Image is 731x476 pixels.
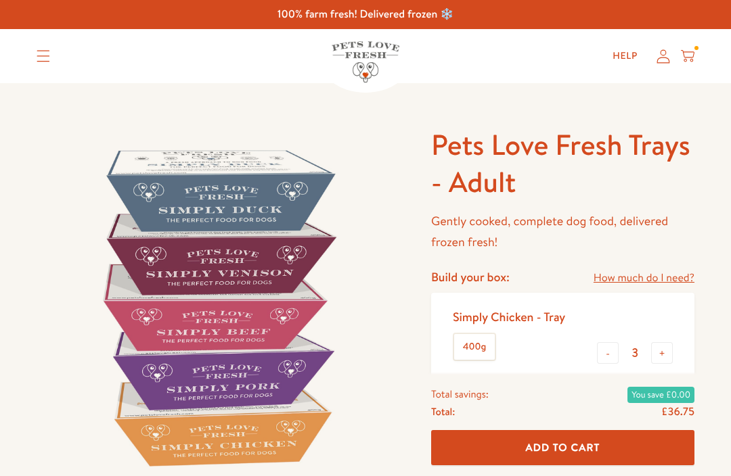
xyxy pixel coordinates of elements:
iframe: Gorgias live chat messenger [663,412,717,462]
span: £36.75 [661,404,694,419]
img: Pets Love Fresh [332,41,399,82]
span: You save £0.00 [627,387,694,403]
span: Total: [431,403,455,421]
div: Simply Chicken - Tray [453,309,565,325]
p: Gently cooked, complete dog food, delivered frozen fresh! [431,211,694,252]
button: - [597,342,619,364]
button: Add To Cart [431,430,694,466]
button: + [651,342,673,364]
span: Add To Cart [526,440,600,454]
h1: Pets Love Fresh Trays - Adult [431,126,694,200]
span: Total savings: [431,385,489,403]
a: How much do I need? [594,269,694,287]
a: Help [602,43,648,70]
h4: Build your box: [431,269,510,285]
summary: Translation missing: en.sections.header.menu [26,39,61,73]
label: 400g [454,334,495,360]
